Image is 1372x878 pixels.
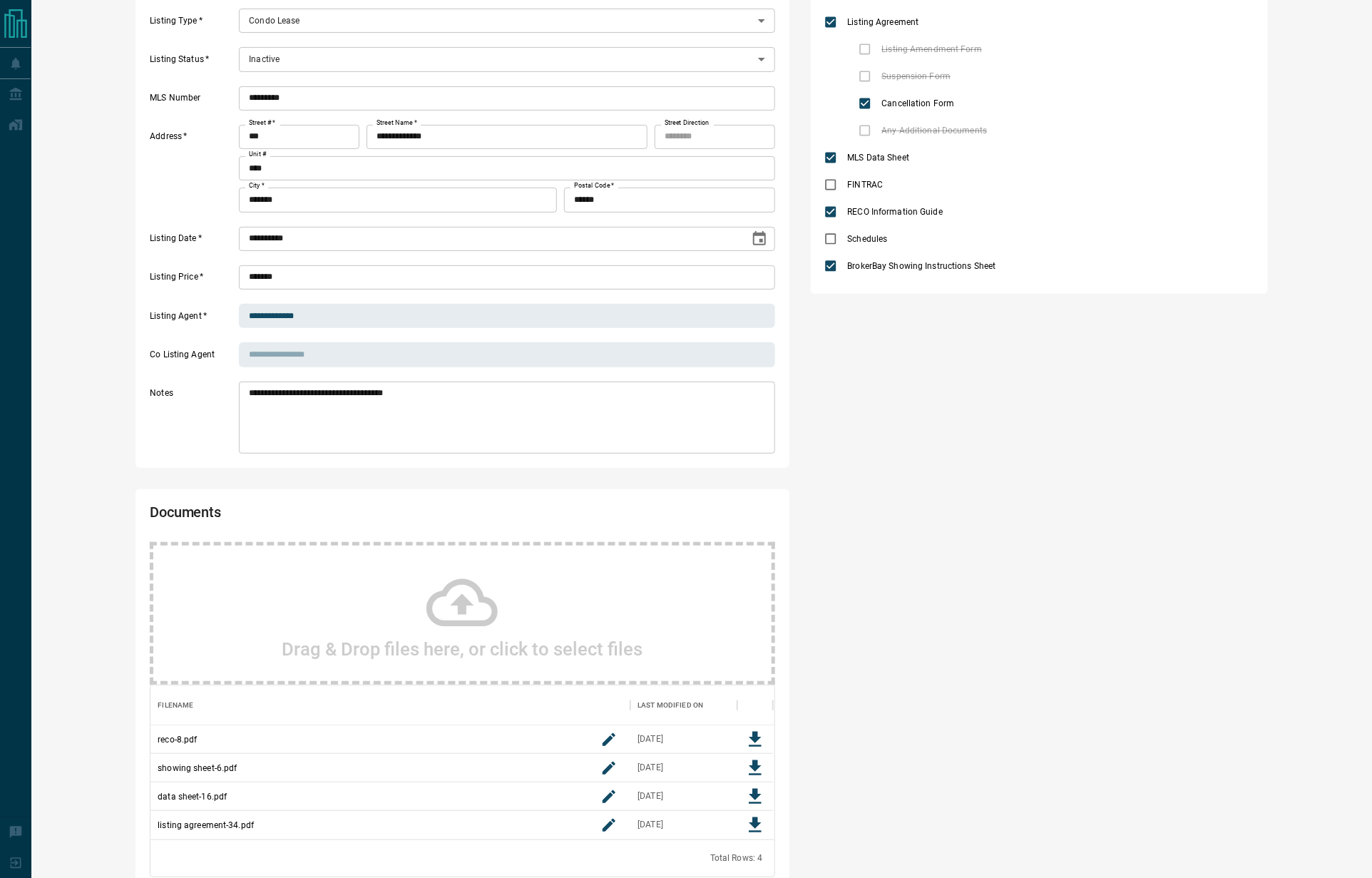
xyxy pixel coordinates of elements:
button: Download File [741,725,769,754]
label: Street Direction [665,118,710,128]
div: Last Modified On [638,685,703,725]
label: Co Listing Agent [150,349,235,367]
div: Aug 11, 2025 [638,819,663,831]
div: Filename [150,685,630,725]
p: showing sheet-6.pdf [158,762,237,775]
label: MLS Number [150,92,235,111]
div: Last Modified On [630,685,737,725]
span: RECO Information Guide [844,205,946,218]
button: rename button [595,782,623,811]
button: Download File [741,811,769,839]
button: Download File [741,754,769,782]
p: data sheet-16.pdf [158,790,227,803]
label: Notes [150,387,235,454]
div: Total Rows: 4 [710,852,763,864]
span: Listing Agreement [844,16,923,29]
button: rename button [595,725,623,754]
span: Any Additional Documents [879,124,991,137]
label: Listing Date [150,233,235,251]
h2: Drag & Drop files here, or click to select files [282,638,643,660]
p: reco-8.pdf [158,733,197,746]
span: Listing Amendment Form [879,43,986,56]
span: MLS Data Sheet [844,151,913,164]
label: Street Name [377,118,417,128]
button: rename button [595,754,623,782]
div: Inactive [239,47,774,71]
span: FINTRAC [844,178,887,191]
label: Listing Price [150,271,235,290]
div: Filename [158,685,193,725]
label: Listing Type [150,15,235,34]
h2: Documents [150,504,525,528]
div: Aug 11, 2025 [638,790,663,802]
button: Choose date, selected date is Aug 12, 2025 [745,225,774,253]
label: Street # [249,118,275,128]
label: Listing Agent [150,310,235,329]
button: rename button [595,811,623,839]
label: Postal Code [574,181,614,190]
div: Aug 11, 2025 [638,762,663,774]
span: BrokerBay Showing Instructions Sheet [844,260,1000,272]
div: Drag & Drop files here, or click to select files [150,542,774,685]
label: City [249,181,265,190]
span: Schedules [844,233,891,245]
span: Cancellation Form [879,97,958,110]
label: Unit # [249,150,267,159]
label: Listing Status [150,53,235,72]
div: Aug 11, 2025 [638,733,663,745]
button: Download File [741,782,769,811]
span: Suspension Form [879,70,955,83]
p: listing agreement-34.pdf [158,819,254,832]
label: Address [150,131,235,212]
div: Condo Lease [239,9,774,33]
